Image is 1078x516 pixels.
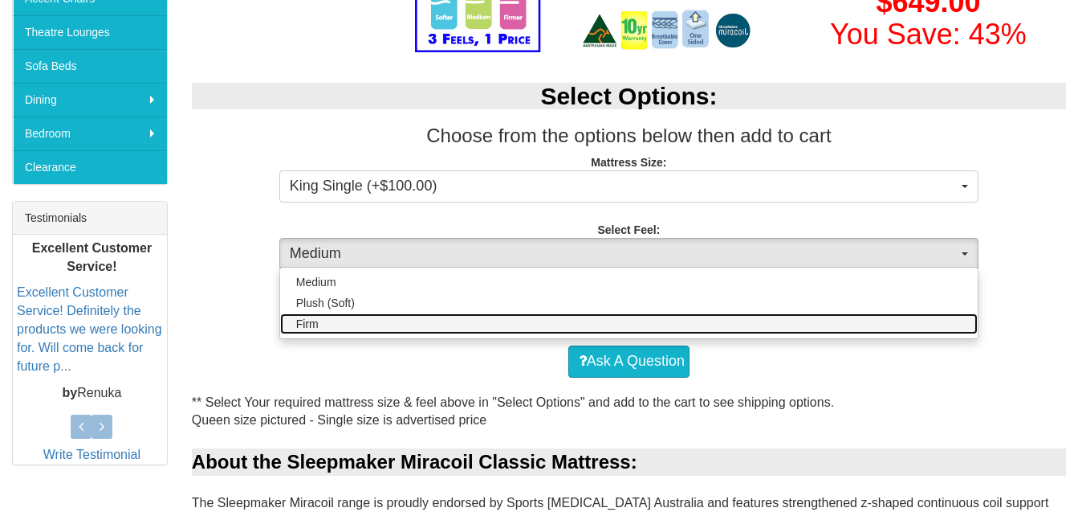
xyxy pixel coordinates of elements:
[17,285,162,372] a: Excellent Customer Service! Definitely the products we were looking for. Will come back for futur...
[17,383,167,402] p: Renuka
[296,295,355,311] span: Plush (Soft)
[290,176,958,197] span: King Single (+$100.00)
[13,117,167,150] a: Bedroom
[597,223,660,236] strong: Select Feel:
[13,15,167,49] a: Theatre Lounges
[279,170,978,203] button: King Single (+$100.00)
[192,125,1066,146] h3: Choose from the options below then add to cart
[192,448,1066,476] div: About the Sleepmaker Miracoil Classic Mattress:
[13,49,167,83] a: Sofa Beds
[13,83,167,117] a: Dining
[279,238,978,270] button: Medium
[540,83,717,109] b: Select Options:
[296,316,319,332] span: Firm
[63,385,78,399] b: by
[290,244,958,264] span: Medium
[13,150,167,184] a: Clearance
[43,448,140,461] a: Write Testimonial
[591,156,666,169] strong: Mattress Size:
[13,202,167,235] div: Testimonials
[296,274,336,290] span: Medium
[32,240,152,272] b: Excellent Customer Service!
[568,346,690,378] a: Ask A Question
[830,18,1027,51] font: You Save: 43%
